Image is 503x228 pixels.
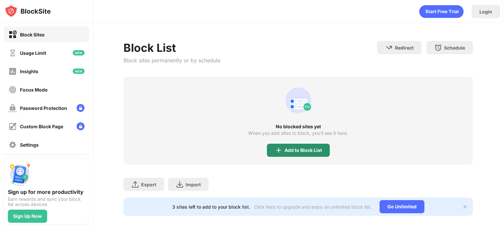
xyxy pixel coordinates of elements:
[444,45,465,51] div: Schedule
[5,5,51,18] img: logo-blocksite.svg
[141,182,156,187] div: Export
[9,86,17,94] img: focus-off.svg
[20,50,46,56] div: Usage Limit
[20,142,39,148] div: Settings
[248,131,348,136] div: When you add sites to block, you’ll see it here.
[20,105,67,111] div: Password Protection
[9,49,17,57] img: time-usage-off.svg
[479,9,492,14] div: Login
[73,50,84,55] img: new-icon.svg
[20,32,45,37] div: Block Sites
[20,124,63,129] div: Custom Block Page
[186,182,201,187] div: Import
[254,204,372,210] div: Click here to upgrade and enjoy an unlimited block list.
[8,162,31,186] img: push-signup.svg
[9,122,17,131] img: customize-block-page-off.svg
[419,5,464,18] div: animation
[462,204,468,209] img: x-button.svg
[77,122,84,130] img: lock-menu.svg
[285,148,322,153] div: Add to Block List
[9,104,17,112] img: password-protection-off.svg
[123,124,473,129] div: No blocked sites yet
[8,189,85,195] div: Sign up for more productivity
[9,31,17,39] img: block-on.svg
[9,67,17,75] img: insights-off.svg
[395,45,414,51] div: Redirect
[77,104,84,112] img: lock-menu.svg
[123,41,220,54] div: Block List
[8,197,85,207] div: Earn rewards and sync your block list across devices
[123,57,220,64] div: Block sites permanently or by schedule
[9,141,17,149] img: settings-off.svg
[20,69,38,74] div: Insights
[20,87,47,93] div: Focus Mode
[380,200,424,213] div: Go Unlimited
[73,69,84,74] img: new-icon.svg
[172,204,250,210] div: 3 sites left to add to your block list.
[13,214,42,219] div: Sign Up Now
[283,85,314,116] div: animation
